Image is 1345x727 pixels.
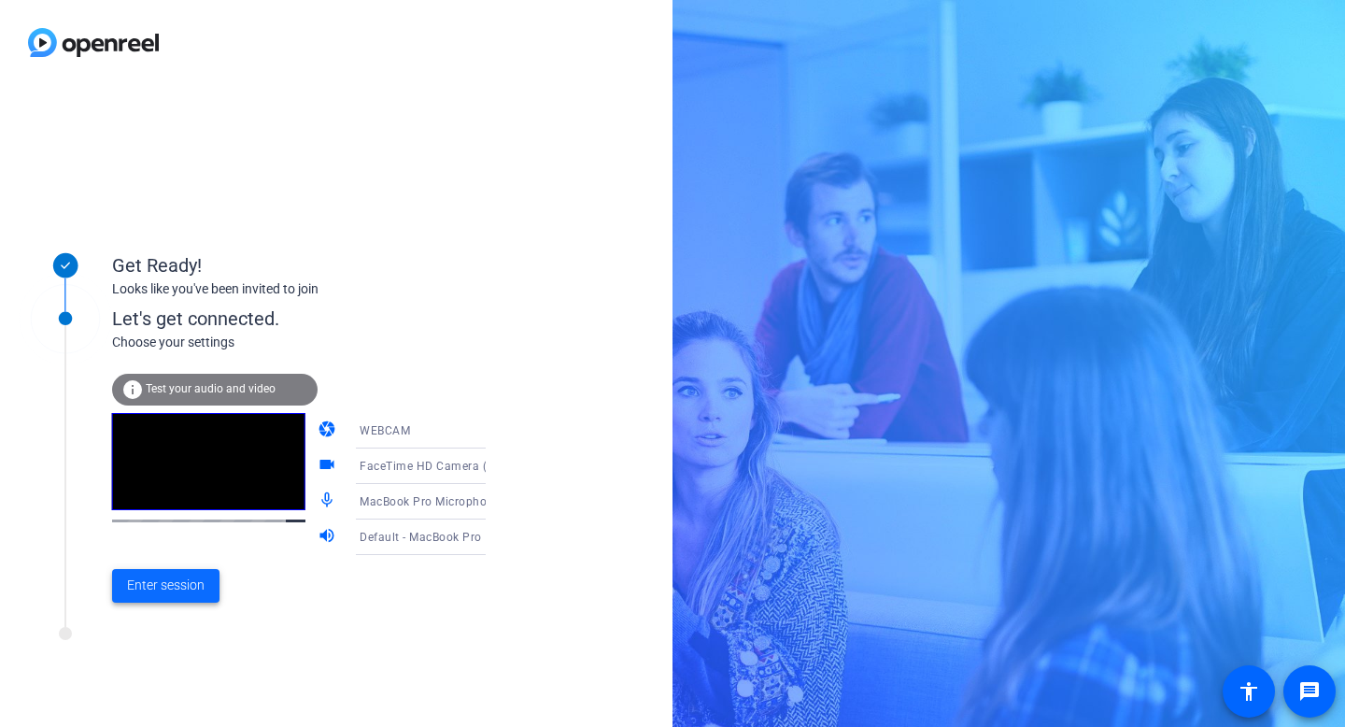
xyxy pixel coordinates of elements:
[112,569,219,603] button: Enter session
[318,526,340,549] mat-icon: volume_up
[112,279,486,299] div: Looks like you've been invited to join
[360,458,600,473] span: FaceTime HD Camera (Built-in) (05ac:8514)
[112,251,486,279] div: Get Ready!
[121,378,144,401] mat-icon: info
[112,305,524,333] div: Let's get connected.
[1298,680,1321,703] mat-icon: message
[1238,680,1260,703] mat-icon: accessibility
[318,420,340,442] mat-icon: camera
[360,424,410,437] span: WEBCAM
[360,493,550,508] span: MacBook Pro Microphone (Built-in)
[360,529,585,544] span: Default - MacBook Pro Speakers (Built-in)
[112,333,524,352] div: Choose your settings
[318,491,340,513] mat-icon: mic_none
[127,576,205,595] span: Enter session
[318,455,340,478] mat-icon: videocam
[146,382,276,395] span: Test your audio and video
